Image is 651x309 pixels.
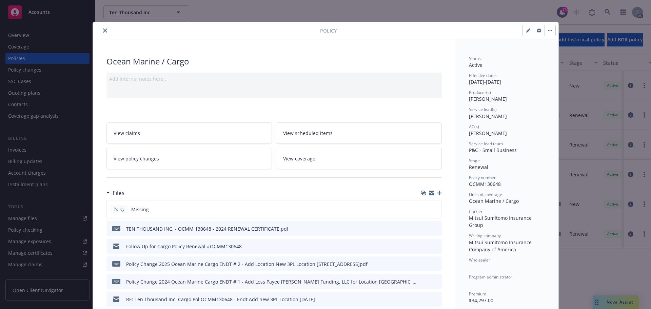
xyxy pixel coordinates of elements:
[469,233,501,238] span: Writing company
[422,243,428,250] button: download file
[469,164,488,170] span: Renewal
[433,278,439,285] button: preview file
[469,96,507,102] span: [PERSON_NAME]
[106,189,124,197] div: Files
[106,122,272,144] a: View claims
[469,197,545,205] div: Ocean Marine / Cargo
[469,192,502,197] span: Lines of coverage
[106,56,442,67] div: Ocean Marine / Cargo
[433,225,439,232] button: preview file
[113,189,124,197] h3: Files
[469,141,503,147] span: Service lead team
[112,261,120,266] span: pdf
[126,225,289,232] div: TEN THOUSAND INC. - OCMM 130648 - 2024 RENEWAL CERTIFICATE.pdf
[422,225,428,232] button: download file
[109,75,439,82] div: Add internal notes here...
[112,279,120,284] span: pdf
[469,239,533,253] span: Mitsui Sumitomo Insurance Company of America
[126,243,242,250] div: Follow Up for Cargo Policy Renewal #OCMM130648
[112,226,120,231] span: pdf
[126,260,368,268] div: Policy Change 2025 Ocean Marine Cargo ENDT # 2 - Add Location New 3PL Location [STREET_ADDRESS]pdf
[422,296,428,303] button: download file
[469,62,482,68] span: Active
[433,243,439,250] button: preview file
[276,122,442,144] a: View scheduled items
[114,130,140,137] span: View claims
[469,291,486,297] span: Premium
[106,148,272,169] a: View policy changes
[433,296,439,303] button: preview file
[469,257,490,263] span: Wholesaler
[469,107,497,112] span: Service lead(s)
[469,274,512,280] span: Program administrator
[276,148,442,169] a: View coverage
[469,280,471,287] span: -
[469,113,507,119] span: [PERSON_NAME]
[469,130,507,136] span: [PERSON_NAME]
[283,155,315,162] span: View coverage
[422,278,428,285] button: download file
[469,147,517,153] span: P&C - Small Business
[469,90,491,95] span: Producer(s)
[114,155,159,162] span: View policy changes
[112,206,126,212] span: Policy
[469,73,497,78] span: Effective dates
[126,278,419,285] div: Policy Change 2024 Ocean Marine Cargo ENDT # 1 - Add Loss Payee [PERSON_NAME] Funding, LLC for Lo...
[469,124,479,130] span: AC(s)
[126,296,315,303] div: RE: Ten Thousand Inc. Cargo Pol OCMM130648 - Endt Add new 3PL Location [DATE]
[422,260,428,268] button: download file
[469,181,501,187] span: OCMM130648
[101,26,109,35] button: close
[469,263,471,270] span: -
[469,158,480,163] span: Stage
[433,260,439,268] button: preview file
[469,297,493,304] span: $34,297.00
[320,27,337,34] span: Policy
[283,130,333,137] span: View scheduled items
[131,206,149,213] span: Missing
[469,175,496,180] span: Policy number
[469,215,533,228] span: Mitsui Sumitomo Insurance Group
[469,56,481,61] span: Status
[469,209,482,214] span: Carrier
[469,73,545,85] div: [DATE] - [DATE]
